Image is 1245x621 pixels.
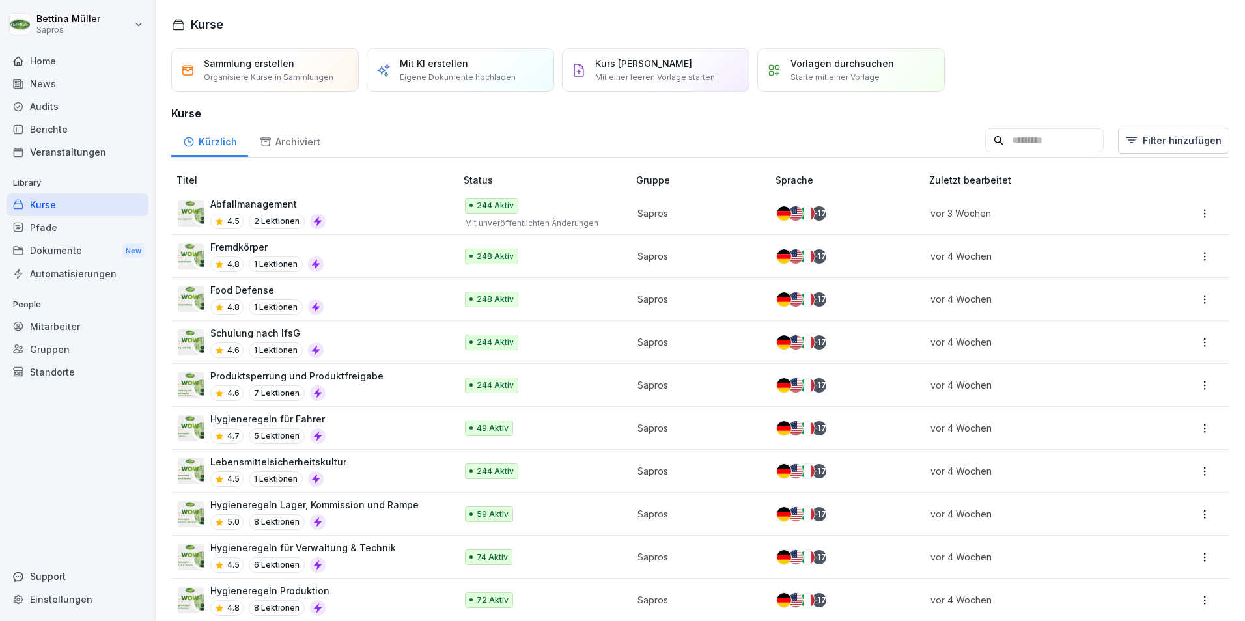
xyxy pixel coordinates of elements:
p: Mit einer leeren Vorlage starten [595,72,715,83]
img: it.svg [800,593,815,607]
p: 1 Lektionen [249,299,303,315]
p: 5 Lektionen [249,428,305,444]
img: us.svg [789,593,803,607]
a: Pfade [7,216,148,239]
a: News [7,72,148,95]
div: + 17 [812,206,826,221]
p: Sapros [637,206,755,220]
div: + 17 [812,378,826,393]
img: de.svg [777,421,791,435]
a: Veranstaltungen [7,141,148,163]
img: de.svg [777,593,791,607]
p: Status [464,173,631,187]
p: Mit KI erstellen [400,57,468,70]
div: Home [7,49,148,72]
p: Abfallmanagement [210,197,326,211]
p: 248 Aktiv [477,294,514,305]
img: l8527dfigmvtvnh9bpu1gycw.png [178,587,204,613]
p: Food Defense [210,283,324,297]
img: it.svg [800,378,815,393]
p: vor 3 Wochen [930,206,1137,220]
p: 244 Aktiv [477,200,514,212]
p: Sapros [637,550,755,564]
p: Sapros [637,292,755,306]
img: b09us41hredzt9sfzsl3gafq.png [178,286,204,312]
p: 4.8 [227,602,240,614]
p: vor 4 Wochen [930,421,1137,435]
p: People [7,294,148,315]
img: us.svg [789,206,803,221]
img: it.svg [800,249,815,264]
img: de.svg [777,249,791,264]
p: 4.7 [227,430,240,442]
p: 244 Aktiv [477,379,514,391]
p: Schulung nach IfsG [210,326,324,340]
img: de.svg [777,292,791,307]
img: it.svg [800,335,815,350]
p: 1 Lektionen [249,342,303,358]
img: gws61i47o4mae1p22ztlfgxa.png [178,329,204,355]
p: 2 Lektionen [249,214,305,229]
div: + 17 [812,249,826,264]
button: Filter hinzufügen [1118,128,1229,154]
a: Berichte [7,118,148,141]
p: Sapros [637,464,755,478]
p: Fremdkörper [210,240,324,254]
img: it.svg [800,292,815,307]
p: 1 Lektionen [249,256,303,272]
p: Organisiere Kurse in Sammlungen [204,72,333,83]
p: 7 Lektionen [249,385,305,401]
img: cq4jyt4aaqekzmgfzoj6qg9r.png [178,200,204,227]
a: Mitarbeiter [7,315,148,338]
a: Kurse [7,193,148,216]
img: de.svg [777,550,791,564]
img: us.svg [789,421,803,435]
img: vwx8k6ya36xzvqnkwtub9yzx.png [178,415,204,441]
p: Hygieneregeln für Verwaltung & Technik [210,541,396,555]
div: + 17 [812,421,826,435]
p: Sapros [637,249,755,263]
div: Standorte [7,361,148,383]
p: 6 Lektionen [249,557,305,573]
a: Kürzlich [171,124,248,157]
p: Bettina Müller [36,14,100,25]
p: 248 Aktiv [477,251,514,262]
p: vor 4 Wochen [930,550,1137,564]
img: us.svg [789,335,803,350]
a: Einstellungen [7,588,148,611]
img: us.svg [789,550,803,564]
p: Sammlung erstellen [204,57,294,70]
img: de.svg [777,206,791,221]
p: Hygieneregeln für Fahrer [210,412,326,426]
div: + 17 [812,550,826,564]
div: Support [7,565,148,588]
p: 4.8 [227,301,240,313]
p: 5.0 [227,516,240,528]
p: Starte mit einer Vorlage [790,72,880,83]
p: vor 4 Wochen [930,593,1137,607]
img: it.svg [800,206,815,221]
a: Audits [7,95,148,118]
p: Sprache [776,173,924,187]
div: + 17 [812,335,826,350]
p: 4.8 [227,258,240,270]
p: vor 4 Wochen [930,464,1137,478]
p: Titel [176,173,458,187]
img: de.svg [777,507,791,521]
p: 8 Lektionen [249,600,305,616]
p: vor 4 Wochen [930,335,1137,349]
div: + 17 [812,593,826,607]
p: 4.6 [227,387,240,399]
p: Kurs [PERSON_NAME] [595,57,692,70]
p: Produktsperrung und Produktfreigabe [210,369,384,383]
div: Archiviert [248,124,331,157]
img: x7ba9ezpb0gwldksaaha8749.png [178,458,204,484]
p: 4.5 [227,473,240,485]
